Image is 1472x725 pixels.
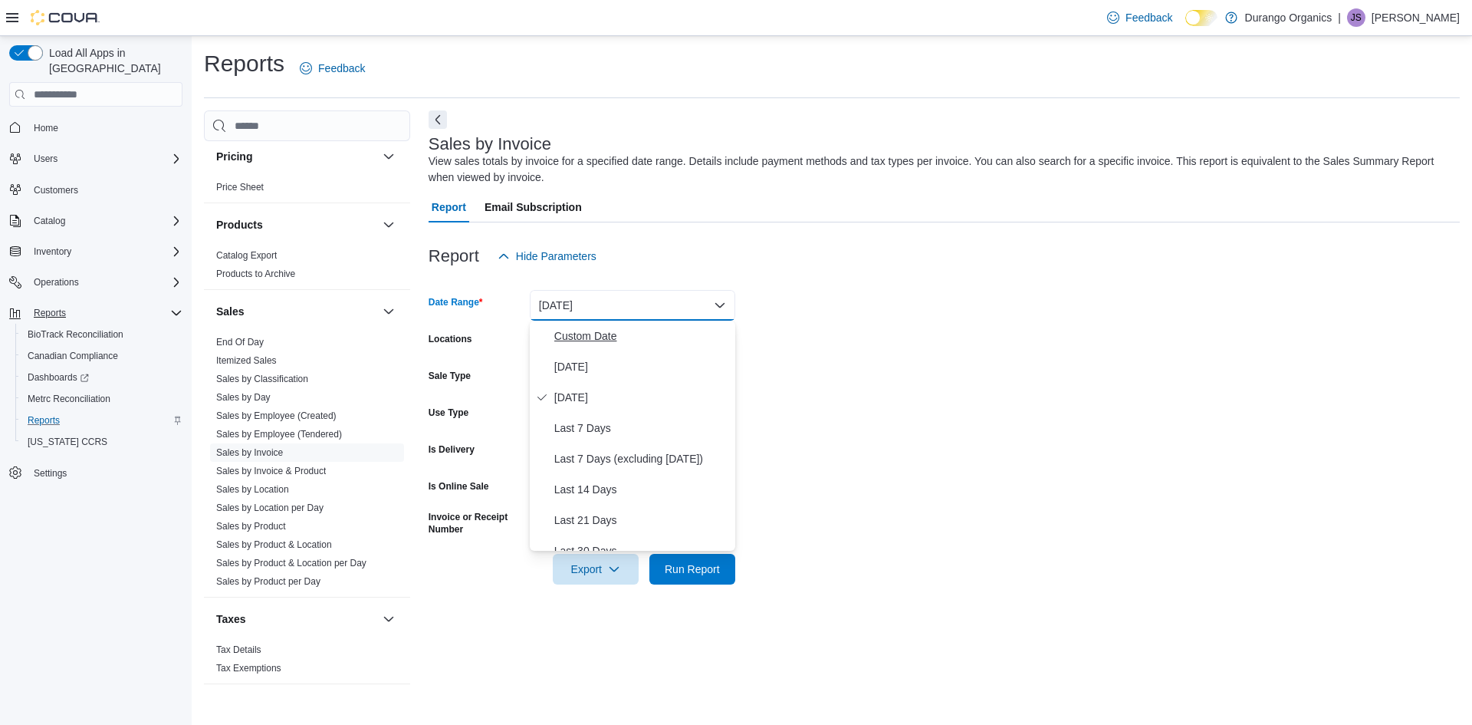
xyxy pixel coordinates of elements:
div: View sales totals by invoice for a specified date range. Details include payment methods and tax ... [429,153,1452,186]
span: Catalog [28,212,182,230]
a: Tax Details [216,644,261,655]
div: Pricing [204,178,410,203]
span: Customers [34,184,78,196]
span: Sales by Employee (Created) [216,410,337,422]
button: Users [28,150,64,168]
button: Operations [3,272,189,293]
a: Sales by Invoice & Product [216,466,326,476]
a: BioTrack Reconciliation [21,325,130,344]
a: Sales by Location per Day [216,503,324,513]
button: Pricing [379,147,398,166]
span: Load All Apps in [GEOGRAPHIC_DATA] [43,45,182,76]
span: [US_STATE] CCRS [28,436,107,448]
button: Inventory [3,241,189,262]
span: Customers [28,180,182,199]
span: Operations [28,273,182,292]
span: Settings [28,463,182,483]
a: Sales by Location [216,484,289,495]
span: Reports [21,411,182,430]
span: Last 7 Days [554,419,729,437]
button: Customers [3,179,189,201]
span: Metrc Reconciliation [28,393,110,405]
a: Feedback [1101,2,1178,33]
h3: Sales [216,304,245,319]
button: Operations [28,273,85,292]
span: Inventory [28,242,182,261]
span: Last 14 Days [554,480,729,499]
span: Dashboards [21,368,182,387]
div: Jason Shelton [1347,8,1365,27]
span: BioTrack Reconciliation [28,328,123,341]
label: Sale Type [429,370,471,382]
button: Catalog [28,212,71,230]
span: Users [34,153,58,165]
button: Hide Parameters [491,241,603,272]
button: Users [3,148,189,170]
a: Metrc Reconciliation [21,390,117,408]
h3: Pricing [216,149,252,164]
nav: Complex example [9,110,182,524]
button: Next [429,110,447,129]
span: Reports [34,307,66,319]
button: Reports [15,410,189,431]
span: Inventory [34,246,71,258]
button: Run Report [649,554,735,585]
span: Reports [28,414,60,427]
span: Custom Date [554,327,729,345]
h3: Sales by Invoice [429,135,551,153]
button: Home [3,116,189,138]
div: Products [204,246,410,289]
a: Canadian Compliance [21,347,124,365]
a: Sales by Product & Location per Day [216,558,366,568]
span: [DATE] [554,388,729,407]
span: Home [28,117,182,137]
span: Sales by Location per Day [216,502,324,514]
button: Canadian Compliance [15,345,189,367]
a: Reports [21,411,66,430]
span: Dark Mode [1185,26,1186,27]
a: Settings [28,464,73,483]
span: Price Sheet [216,181,264,193]
h3: Taxes [216,611,246,627]
span: JS [1351,8,1362,27]
button: Sales [379,302,398,321]
button: Reports [3,302,189,324]
a: Sales by Product [216,521,286,532]
button: Inventory [28,242,77,261]
span: Home [34,122,58,134]
a: Feedback [294,53,371,84]
span: Email Subscription [485,192,582,222]
span: Metrc Reconciliation [21,390,182,408]
span: Export [562,554,629,585]
span: BioTrack Reconciliation [21,325,182,344]
a: Products to Archive [216,269,295,279]
a: Sales by Product & Location [216,539,332,550]
button: Pricing [216,149,376,164]
span: Feedback [1125,10,1172,25]
a: Sales by Invoice [216,447,283,458]
span: Dashboards [28,371,89,384]
span: Catalog [34,215,65,227]
span: Sales by Invoice [216,447,283,459]
a: Dashboards [15,367,189,388]
span: Canadian Compliance [21,347,182,365]
span: Sales by Product & Location [216,539,332,551]
button: Export [553,554,639,585]
p: | [1338,8,1341,27]
label: Invoice or Receipt Number [429,511,524,536]
span: Run Report [665,562,720,577]
a: Home [28,119,64,137]
label: Is Online Sale [429,480,489,493]
label: Locations [429,333,472,345]
button: Catalog [3,210,189,232]
a: Tax Exemptions [216,663,281,674]
a: Sales by Employee (Tendered) [216,429,342,440]
span: End Of Day [216,336,264,348]
a: Itemized Sales [216,355,277,366]
button: Metrc Reconciliation [15,388,189,410]
span: Itemized Sales [216,354,277,367]
span: Sales by Classification [216,373,308,385]
span: Report [432,192,466,222]
span: Canadian Compliance [28,350,118,362]
span: Washington CCRS [21,433,182,451]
